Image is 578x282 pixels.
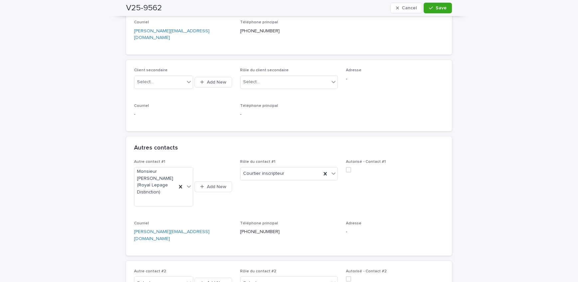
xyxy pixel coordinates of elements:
[346,76,444,83] p: -
[126,3,162,13] h2: V25-9562
[240,269,276,273] span: Rôle du contact #2
[424,3,452,13] button: Save
[240,20,278,24] span: Téléphone principal
[207,80,226,85] span: Add New
[134,221,149,225] span: Courriel
[346,269,387,273] span: Autorisé - Contact #2
[240,221,278,225] span: Téléphone principal
[134,269,166,273] span: Autre contact #2
[240,28,338,35] p: [PHONE_NUMBER]
[134,144,178,152] h2: Autres contacts
[390,3,422,13] button: Cancel
[240,68,289,72] span: Rôle du client secondaire
[240,228,338,235] p: [PHONE_NUMBER]
[346,160,386,164] span: Autorisé - Contact #1
[195,77,232,88] button: Add New
[402,6,417,10] span: Cancel
[346,68,361,72] span: Adresse
[137,168,174,196] span: Monsieur [PERSON_NAME] (Royal Lepage Distinction)
[207,184,226,189] span: Add New
[134,229,210,241] a: [PERSON_NAME][EMAIL_ADDRESS][DOMAIN_NAME]
[346,228,444,235] p: -
[195,181,232,192] button: Add New
[240,104,278,108] span: Téléphone principal
[240,111,338,118] p: -
[137,79,154,86] div: Select...
[134,29,210,40] a: [PERSON_NAME][EMAIL_ADDRESS][DOMAIN_NAME]
[134,111,232,118] p: -
[243,79,260,86] div: Select...
[134,68,168,72] span: Client secondaire
[436,6,447,10] span: Save
[134,20,149,24] span: Courriel
[134,104,149,108] span: Courriel
[240,160,275,164] span: Rôle du contact #1
[346,221,361,225] span: Adresse
[243,170,284,177] span: Courtier inscripteur
[134,160,165,164] span: Autre contact #1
